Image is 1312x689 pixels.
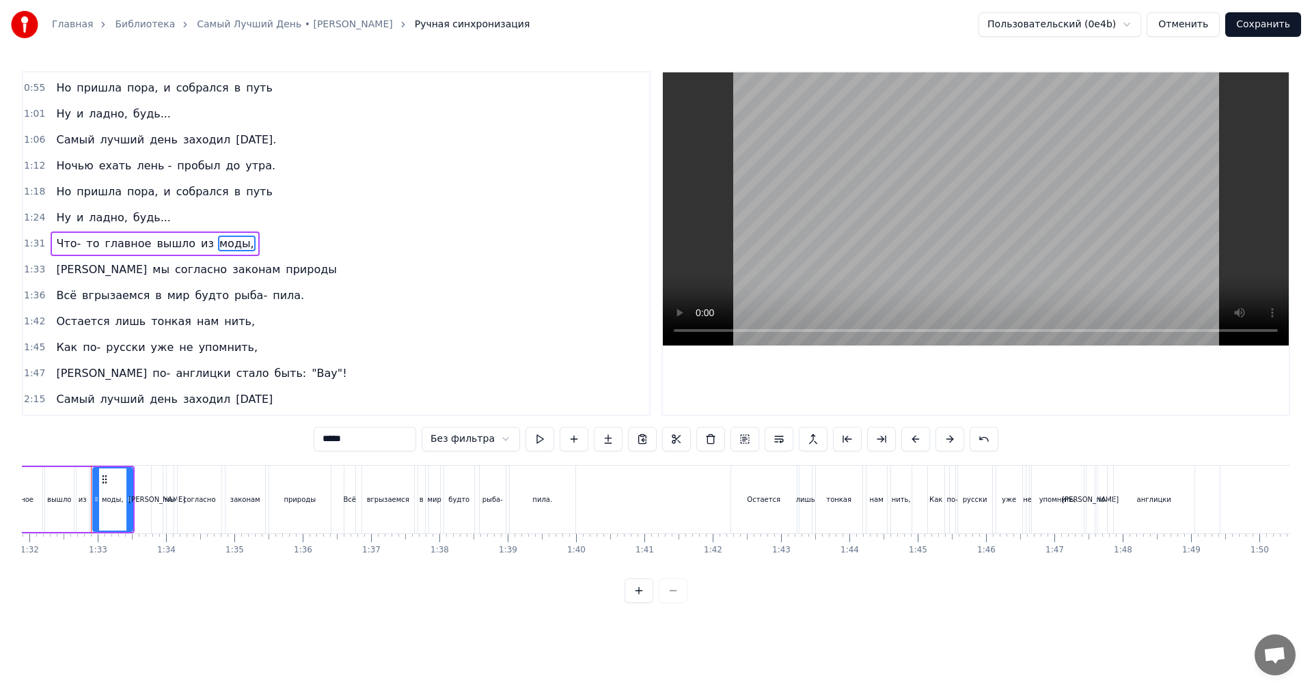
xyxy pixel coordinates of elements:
[224,158,241,173] span: до
[225,545,244,556] div: 1:35
[103,236,152,251] span: главное
[175,184,230,199] span: собрался
[79,494,87,505] div: из
[233,80,242,96] span: в
[98,158,133,173] span: ехать
[150,313,193,329] span: тонкая
[55,287,78,303] span: Всё
[415,18,530,31] span: Ручная синхронизация
[909,545,927,556] div: 1:45
[89,545,107,556] div: 1:33
[132,106,172,122] span: будь...
[635,545,654,556] div: 1:41
[367,494,409,505] div: вгрызаемся
[193,287,230,303] span: будто
[148,132,179,147] span: день
[230,494,260,505] div: законам
[231,262,282,277] span: законам
[165,494,175,505] div: мы
[963,494,987,505] div: русски
[218,236,256,251] span: моды,
[178,339,194,355] span: не
[24,393,45,406] span: 2:15
[200,236,215,251] span: из
[428,494,441,505] div: мир
[75,80,123,96] span: пришла
[128,494,185,505] div: [PERSON_NAME]
[174,262,228,277] span: согласно
[132,210,172,225] span: будь...
[176,158,221,173] span: пробыл
[245,80,274,96] span: путь
[157,545,176,556] div: 1:34
[85,236,100,251] span: то
[55,132,96,147] span: Самый
[154,287,163,303] span: в
[148,391,179,407] span: день
[24,367,45,380] span: 1:47
[24,289,45,303] span: 1:36
[233,287,269,303] span: рыба-
[47,494,71,505] div: вышло
[102,494,124,505] div: моды,
[234,391,274,407] span: [DATE]
[1039,494,1076,505] div: упомнить,
[273,365,308,381] span: быть:
[1137,494,1171,505] div: англицки
[499,545,517,556] div: 1:39
[796,494,815,505] div: лишь
[11,11,38,38] img: youka
[244,158,277,173] span: утра.
[183,494,216,505] div: согласно
[55,236,82,251] span: Что-
[223,313,256,329] span: нить,
[772,545,791,556] div: 1:43
[162,80,172,96] span: и
[24,107,45,121] span: 1:01
[567,545,586,556] div: 1:40
[284,494,316,505] div: природы
[52,18,530,31] nav: breadcrumb
[55,106,72,122] span: Ну
[24,211,45,225] span: 1:24
[826,494,851,505] div: тонкая
[532,494,552,505] div: пила.
[55,365,148,381] span: [PERSON_NAME]
[245,184,274,199] span: путь
[310,365,348,381] span: "Вау"!
[24,263,45,277] span: 1:33
[343,494,356,505] div: Всё
[892,494,911,505] div: нить,
[175,80,230,96] span: собрался
[1225,12,1301,37] button: Сохранить
[182,132,232,147] span: заходил
[150,339,176,355] span: уже
[195,313,220,329] span: нам
[1114,545,1132,556] div: 1:48
[24,237,45,251] span: 1:31
[182,391,232,407] span: заходил
[929,494,942,505] div: Как
[24,159,45,173] span: 1:12
[482,494,503,505] div: рыба-
[55,391,96,407] span: Самый
[136,158,174,173] span: лень -
[448,494,469,505] div: будто
[362,545,381,556] div: 1:37
[197,339,259,355] span: упомнить,
[840,545,859,556] div: 1:44
[24,341,45,354] span: 1:45
[81,339,102,355] span: по-
[52,18,93,31] a: Главная
[1023,494,1032,505] div: не
[55,313,111,329] span: Остается
[55,158,94,173] span: Ночью
[114,313,148,329] span: лишь
[704,545,722,556] div: 1:42
[162,184,172,199] span: и
[55,80,72,96] span: Но
[99,132,146,147] span: лучший
[1147,12,1220,37] button: Отменить
[24,315,45,328] span: 1:42
[55,262,148,277] span: [PERSON_NAME]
